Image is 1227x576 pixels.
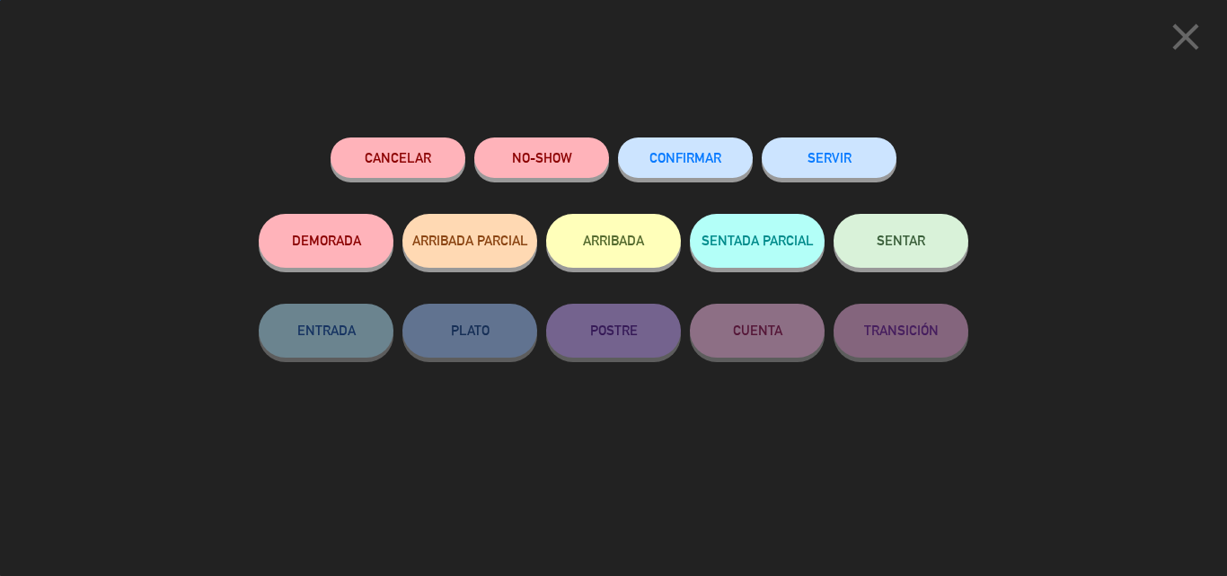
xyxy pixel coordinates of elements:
[402,304,537,358] button: PLATO
[690,214,825,268] button: SENTADA PARCIAL
[1158,13,1214,66] button: close
[690,304,825,358] button: CUENTA
[412,233,528,248] span: ARRIBADA PARCIAL
[1163,14,1208,59] i: close
[834,304,968,358] button: TRANSICIÓN
[331,137,465,178] button: Cancelar
[402,214,537,268] button: ARRIBADA PARCIAL
[474,137,609,178] button: NO-SHOW
[877,233,925,248] span: SENTAR
[834,214,968,268] button: SENTAR
[546,304,681,358] button: POSTRE
[618,137,753,178] button: CONFIRMAR
[259,214,393,268] button: DEMORADA
[546,214,681,268] button: ARRIBADA
[259,304,393,358] button: ENTRADA
[762,137,896,178] button: SERVIR
[649,150,721,165] span: CONFIRMAR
